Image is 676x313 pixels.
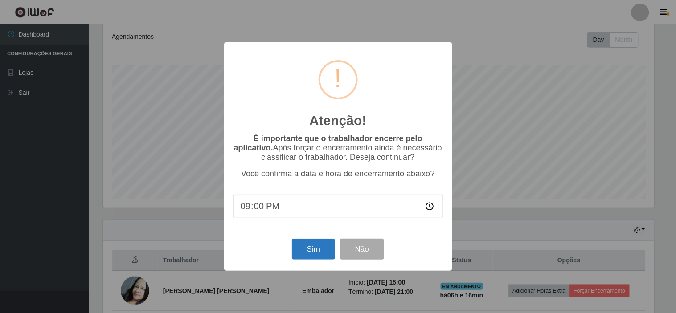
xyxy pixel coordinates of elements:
[233,169,443,179] p: Você confirma a data e hora de encerramento abaixo?
[292,239,335,260] button: Sim
[233,134,443,162] p: Após forçar o encerramento ainda é necessário classificar o trabalhador. Deseja continuar?
[309,113,366,129] h2: Atenção!
[234,134,422,152] b: É importante que o trabalhador encerre pelo aplicativo.
[340,239,384,260] button: Não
